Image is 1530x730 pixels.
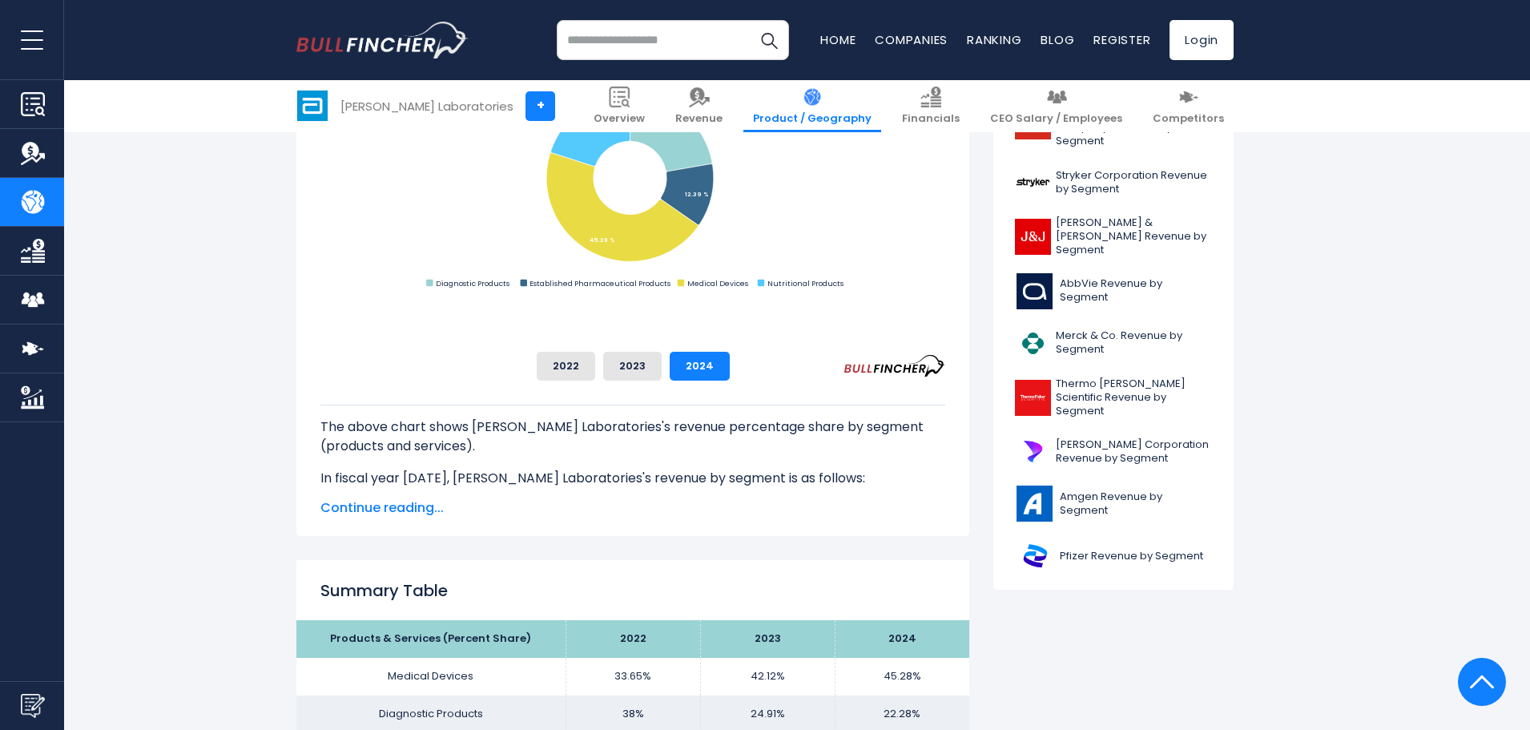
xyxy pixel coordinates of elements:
a: Stryker Corporation Revenue by Segment [1005,160,1222,204]
p: In fiscal year [DATE], [PERSON_NAME] Laboratories's revenue by segment is as follows: [320,469,945,488]
a: Merck & Co. Revenue by Segment [1005,321,1222,365]
button: 2024 [670,352,730,381]
img: ABBV logo [1015,273,1055,309]
a: Ranking [967,31,1021,48]
a: Home [820,31,856,48]
span: [PERSON_NAME] & [PERSON_NAME] Revenue by Segment [1056,216,1212,257]
span: Product / Geography [753,112,872,126]
span: Thermo [PERSON_NAME] Scientific Revenue by Segment [1056,377,1212,418]
a: Overview [584,80,654,132]
span: Pfizer Revenue by Segment [1060,550,1203,563]
a: Thermo [PERSON_NAME] Scientific Revenue by Segment [1005,373,1222,422]
tspan: 12.39 % [685,192,709,199]
text: Medical Devices [687,278,748,288]
th: 2022 [566,620,700,658]
a: Register [1093,31,1150,48]
td: 45.28% [835,658,969,696]
a: [PERSON_NAME] Corporation Revenue by Segment [1005,430,1222,474]
span: [PERSON_NAME] Corporation Revenue by Segment [1056,438,1212,466]
a: Competitors [1143,80,1234,132]
button: 2023 [603,352,662,381]
img: TMO logo [1015,380,1051,416]
a: AbbVie Revenue by Segment [1005,269,1222,313]
span: Amgen Revenue by Segment [1060,490,1212,518]
span: Overview [594,112,645,126]
a: Revenue [666,80,732,132]
button: 2022 [537,352,595,381]
span: Revenue [675,112,723,126]
img: AMGN logo [1015,486,1055,522]
td: Medical Devices [296,658,566,696]
img: MRK logo [1015,325,1051,361]
p: The above chart shows [PERSON_NAME] Laboratories's revenue percentage share by segment (products ... [320,417,945,456]
td: 33.65% [566,658,700,696]
a: Blog [1041,31,1074,48]
a: Amgen Revenue by Segment [1005,482,1222,526]
h2: Summary Table [320,579,945,603]
a: + [525,91,555,121]
span: Financials [902,112,960,126]
span: AbbVie Revenue by Segment [1060,277,1212,305]
img: DHR logo [1015,434,1051,470]
span: Stryker Corporation Revenue by Segment [1056,169,1212,196]
text: Diagnostic Products [436,278,509,288]
div: [PERSON_NAME] Laboratories [340,97,513,115]
div: The for [PERSON_NAME] Laboratories is the Medical Devices, which represents 45.28% of its total r... [320,405,945,693]
a: Financials [892,80,969,132]
span: Continue reading... [320,498,945,518]
span: CEO Salary / Employees [990,112,1122,126]
th: Products & Services (Percent Share) [296,620,566,658]
tspan: 22.28 % [662,125,687,132]
a: Pfizer Revenue by Segment [1005,534,1222,578]
a: Login [1170,20,1234,60]
img: ABT logo [297,91,328,121]
text: Nutritional Products [767,278,844,288]
button: Search [749,20,789,60]
th: 2023 [700,620,835,658]
td: 42.12% [700,658,835,696]
a: CEO Salary / Employees [980,80,1132,132]
svg: Abbott Laboratories's Revenue Share by Segment [320,18,945,339]
a: Product / Geography [743,80,881,132]
tspan: 45.28 % [590,236,615,244]
img: bullfincher logo [296,22,469,58]
text: Established Pharmaceutical Products [529,278,670,288]
img: JNJ logo [1015,219,1051,255]
a: Go to homepage [296,22,469,58]
img: SYK logo [1015,164,1051,200]
span: Competitors [1153,112,1224,126]
a: [PERSON_NAME] & [PERSON_NAME] Revenue by Segment [1005,212,1222,261]
th: 2024 [835,620,969,658]
span: Merck & Co. Revenue by Segment [1056,329,1212,357]
a: Companies [875,31,948,48]
img: PFE logo [1015,538,1055,574]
